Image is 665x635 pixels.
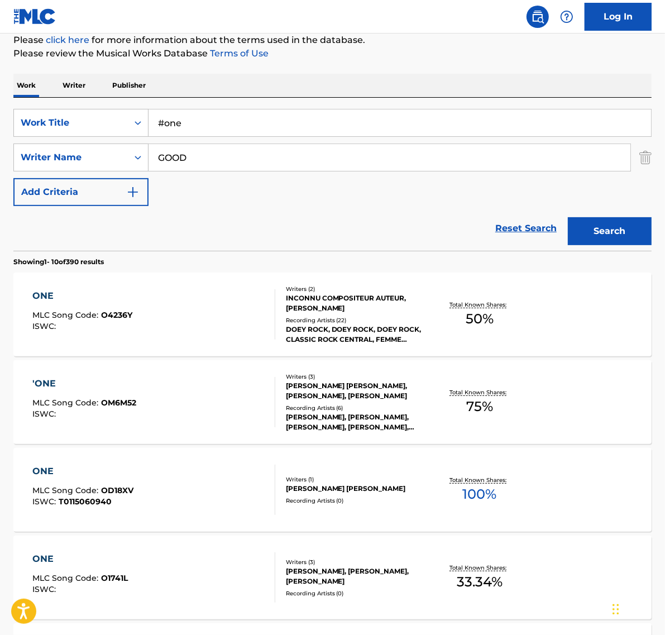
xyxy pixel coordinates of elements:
[531,10,544,23] img: search
[457,572,503,592] span: 33.34 %
[286,484,427,494] div: [PERSON_NAME] [PERSON_NAME]
[21,116,121,130] div: Work Title
[32,552,128,566] div: ONE
[286,316,427,324] div: Recording Artists ( 22 )
[639,144,652,171] img: Delete Criterion
[286,324,427,345] div: DOEY ROCK, DOEY ROCK, DOEY ROCK, CLASSIC ROCK CENTRAL, FEMME ROCKS
[32,289,132,303] div: ONE
[208,48,269,59] a: Terms of Use
[609,581,665,635] iframe: Chat Widget
[286,293,427,313] div: INCONNU COMPOSITEUR AUTEUR, [PERSON_NAME]
[13,536,652,619] a: ONEMLC Song Code:O1741LISWC:Writers (3)[PERSON_NAME], [PERSON_NAME], [PERSON_NAME]Recording Artis...
[13,109,652,251] form: Search Form
[101,310,132,320] span: O4236Y
[556,6,578,28] div: Help
[32,496,59,507] span: ISWC :
[613,593,619,626] div: Drag
[101,573,128,583] span: O1741L
[13,47,652,60] p: Please review the Musical Works Database
[126,185,140,199] img: 9d2ae6d4665cec9f34b9.svg
[32,409,59,419] span: ISWC :
[286,373,427,381] div: Writers ( 3 )
[32,321,59,331] span: ISWC :
[32,485,101,495] span: MLC Song Code :
[286,475,427,484] div: Writers ( 1 )
[59,496,112,507] span: T0115060940
[450,476,510,484] p: Total Known Shares:
[13,8,56,25] img: MLC Logo
[286,496,427,505] div: Recording Artists ( 0 )
[13,74,39,97] p: Work
[463,484,497,504] span: 100 %
[560,10,573,23] img: help
[13,273,652,356] a: ONEMLC Song Code:O4236YISWC:Writers (2)INCONNU COMPOSITEUR AUTEUR, [PERSON_NAME]Recording Artists...
[32,573,101,583] span: MLC Song Code :
[101,398,136,408] span: OM6M52
[568,217,652,245] button: Search
[46,35,89,45] a: click here
[13,34,652,47] p: Please for more information about the terms used in the database.
[286,285,427,293] div: Writers ( 2 )
[109,74,149,97] p: Publisher
[286,404,427,412] div: Recording Artists ( 6 )
[466,309,494,329] span: 50 %
[13,178,149,206] button: Add Criteria
[450,300,510,309] p: Total Known Shares:
[32,465,133,478] div: ONE
[32,584,59,594] span: ISWC :
[450,388,510,397] p: Total Known Shares:
[286,381,427,401] div: [PERSON_NAME] [PERSON_NAME], [PERSON_NAME], [PERSON_NAME]
[527,6,549,28] a: Public Search
[13,360,652,444] a: 'ONEMLC Song Code:OM6M52ISWC:Writers (3)[PERSON_NAME] [PERSON_NAME], [PERSON_NAME], [PERSON_NAME]...
[13,448,652,532] a: ONEMLC Song Code:OD18XVISWC:T0115060940Writers (1)[PERSON_NAME] [PERSON_NAME]Recording Artists (0...
[32,310,101,320] span: MLC Song Code :
[585,3,652,31] a: Log In
[286,566,427,586] div: [PERSON_NAME], [PERSON_NAME], [PERSON_NAME]
[32,398,101,408] span: MLC Song Code :
[21,151,121,164] div: Writer Name
[32,377,136,390] div: 'ONE
[13,257,104,267] p: Showing 1 - 10 of 390 results
[286,412,427,432] div: [PERSON_NAME], [PERSON_NAME], [PERSON_NAME], [PERSON_NAME], [PERSON_NAME]
[490,216,562,241] a: Reset Search
[286,589,427,598] div: Recording Artists ( 0 )
[286,558,427,566] div: Writers ( 3 )
[466,397,493,417] span: 75 %
[450,564,510,572] p: Total Known Shares:
[59,74,89,97] p: Writer
[101,485,133,495] span: OD18XV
